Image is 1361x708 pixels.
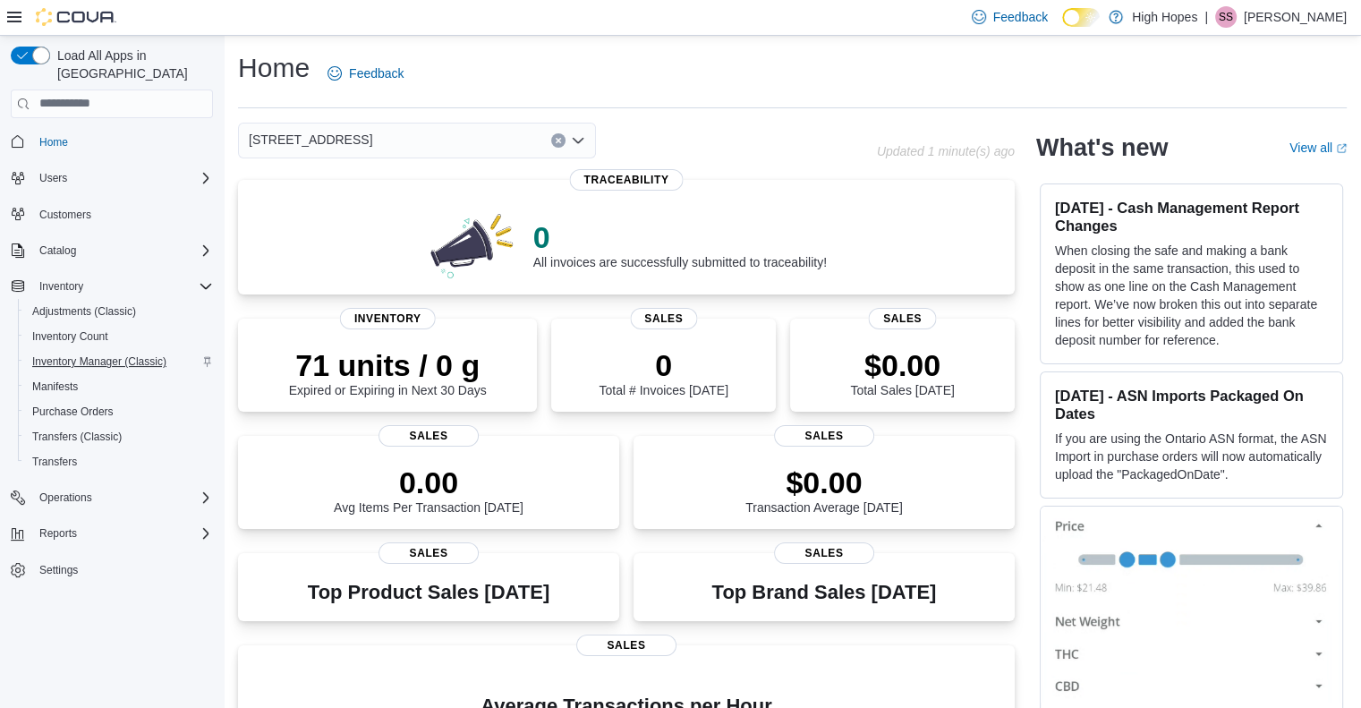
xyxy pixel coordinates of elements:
button: Inventory Manager (Classic) [18,349,220,374]
span: Inventory [39,279,83,294]
a: Inventory Count [25,326,115,347]
button: Adjustments (Classic) [18,299,220,324]
span: Customers [32,203,213,226]
div: Expired or Expiring in Next 30 Days [289,347,487,397]
button: Catalog [32,240,83,261]
h1: Home [238,50,310,86]
button: Catalog [4,238,220,263]
span: Transfers (Classic) [32,430,122,444]
a: Transfers [25,451,84,473]
div: All invoices are successfully submitted to traceability! [533,219,827,269]
button: Operations [4,485,220,510]
button: Purchase Orders [18,399,220,424]
button: Transfers (Classic) [18,424,220,449]
p: High Hopes [1132,6,1197,28]
button: Reports [4,521,220,546]
span: Adjustments (Classic) [25,301,213,322]
span: Users [39,171,67,185]
span: Purchase Orders [32,405,114,419]
span: [STREET_ADDRESS] [249,129,372,150]
p: $0.00 [850,347,954,383]
a: Inventory Manager (Classic) [25,351,174,372]
p: Updated 1 minute(s) ago [877,144,1015,158]
h3: Top Product Sales [DATE] [308,582,549,603]
span: Inventory Manager (Classic) [25,351,213,372]
span: Settings [39,563,78,577]
span: Sales [774,425,874,447]
span: Home [32,131,213,153]
p: 0 [599,347,727,383]
span: Inventory Manager (Classic) [32,354,166,369]
a: View allExternal link [1289,141,1347,155]
input: Dark Mode [1062,8,1100,27]
div: Total Sales [DATE] [850,347,954,397]
span: Sales [576,635,676,656]
span: Manifests [25,376,213,397]
p: 71 units / 0 g [289,347,487,383]
h2: What's new [1036,133,1168,162]
span: Transfers [32,455,77,469]
p: [PERSON_NAME] [1244,6,1347,28]
span: Home [39,135,68,149]
span: Customers [39,208,91,222]
span: Inventory Count [25,326,213,347]
span: Purchase Orders [25,401,213,422]
nav: Complex example [11,122,213,630]
span: Inventory Count [32,329,108,344]
button: Inventory [32,276,90,297]
h3: [DATE] - ASN Imports Packaged On Dates [1055,387,1328,422]
a: Customers [32,204,98,226]
p: If you are using the Ontario ASN format, the ASN Import in purchase orders will now automatically... [1055,430,1328,483]
span: Catalog [32,240,213,261]
button: Manifests [18,374,220,399]
span: Sales [379,425,479,447]
svg: External link [1336,143,1347,154]
span: Sales [869,308,936,329]
span: Inventory [32,276,213,297]
span: Operations [32,487,213,508]
span: Transfers (Classic) [25,426,213,448]
span: Operations [39,490,92,505]
span: Settings [32,559,213,581]
span: Reports [32,523,213,544]
button: Settings [4,557,220,583]
span: Manifests [32,380,78,394]
span: Inventory [340,308,436,329]
button: Transfers [18,449,220,474]
span: Users [32,167,213,189]
p: When closing the safe and making a bank deposit in the same transaction, this used to show as one... [1055,242,1328,349]
button: Open list of options [571,133,585,148]
a: Settings [32,559,85,581]
span: SS [1219,6,1233,28]
button: Home [4,129,220,155]
div: Avg Items Per Transaction [DATE] [334,465,523,515]
div: STACI STINGLEY [1215,6,1237,28]
h3: Top Brand Sales [DATE] [712,582,937,603]
span: Sales [774,542,874,564]
span: Dark Mode [1062,27,1063,28]
button: Reports [32,523,84,544]
a: Feedback [320,55,411,91]
span: Feedback [993,8,1048,26]
span: Sales [379,542,479,564]
span: Reports [39,526,77,541]
a: Purchase Orders [25,401,121,422]
button: Inventory [4,274,220,299]
span: Catalog [39,243,76,258]
span: Feedback [349,64,404,82]
p: 0 [533,219,827,255]
p: $0.00 [745,465,903,500]
img: 0 [426,209,519,280]
button: Inventory Count [18,324,220,349]
button: Users [32,167,74,189]
h3: [DATE] - Cash Management Report Changes [1055,199,1328,235]
a: Transfers (Classic) [25,426,129,448]
a: Manifests [25,376,85,397]
a: Adjustments (Classic) [25,301,143,322]
span: Adjustments (Classic) [32,304,136,319]
button: Customers [4,201,220,227]
span: Transfers [25,451,213,473]
p: 0.00 [334,465,523,500]
p: | [1204,6,1208,28]
img: Cova [36,8,116,26]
